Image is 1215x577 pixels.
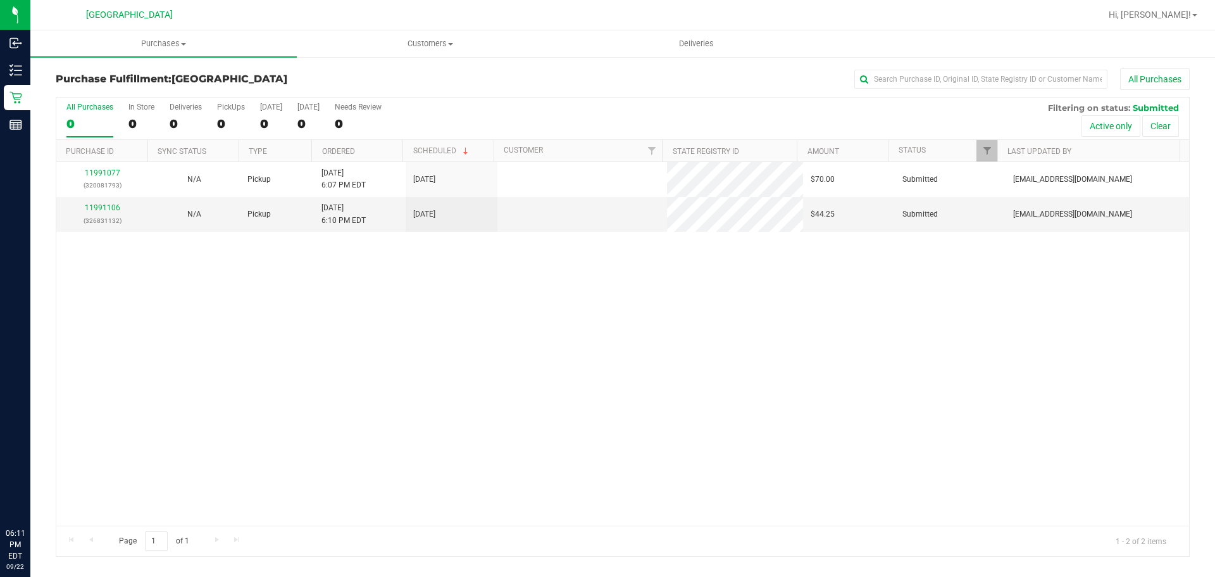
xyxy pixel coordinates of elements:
[811,208,835,220] span: $44.25
[322,147,355,156] a: Ordered
[247,208,271,220] span: Pickup
[811,174,835,186] span: $70.00
[108,531,199,551] span: Page of 1
[1013,174,1132,186] span: [EMAIL_ADDRESS][DOMAIN_NAME]
[171,73,287,85] span: [GEOGRAPHIC_DATA]
[187,208,201,220] button: N/A
[662,38,731,49] span: Deliveries
[66,103,113,111] div: All Purchases
[13,476,51,514] iframe: Resource center
[1106,531,1176,550] span: 1 - 2 of 2 items
[247,174,271,186] span: Pickup
[413,174,435,186] span: [DATE]
[9,64,22,77] inline-svg: Inventory
[1013,208,1132,220] span: [EMAIL_ADDRESS][DOMAIN_NAME]
[297,38,563,49] span: Customers
[297,30,563,57] a: Customers
[413,208,435,220] span: [DATE]
[1120,68,1190,90] button: All Purchases
[1048,103,1130,113] span: Filtering on status:
[158,147,206,156] a: Sync Status
[976,140,997,162] a: Filter
[30,38,297,49] span: Purchases
[297,103,320,111] div: [DATE]
[66,147,114,156] a: Purchase ID
[9,91,22,104] inline-svg: Retail
[413,146,471,155] a: Scheduled
[1109,10,1191,20] span: Hi, [PERSON_NAME]!
[6,562,25,571] p: 09/22
[64,179,140,191] p: (320081793)
[1133,103,1179,113] span: Submitted
[902,208,938,220] span: Submitted
[9,37,22,49] inline-svg: Inbound
[85,168,120,177] a: 11991077
[260,103,282,111] div: [DATE]
[641,140,662,162] a: Filter
[335,117,382,131] div: 0
[807,147,839,156] a: Amount
[6,528,25,562] p: 06:11 PM EDT
[899,146,926,155] a: Status
[260,117,282,131] div: 0
[321,202,366,226] span: [DATE] 6:10 PM EDT
[217,103,245,111] div: PickUps
[56,73,433,85] h3: Purchase Fulfillment:
[297,117,320,131] div: 0
[563,30,830,57] a: Deliveries
[1007,147,1071,156] a: Last Updated By
[170,117,202,131] div: 0
[145,531,168,551] input: 1
[249,147,267,156] a: Type
[187,175,201,184] span: Not Applicable
[9,118,22,131] inline-svg: Reports
[217,117,245,131] div: 0
[187,174,201,186] button: N/A
[673,147,739,156] a: State Registry ID
[170,103,202,111] div: Deliveries
[128,117,154,131] div: 0
[128,103,154,111] div: In Store
[335,103,382,111] div: Needs Review
[504,146,543,155] a: Customer
[1142,115,1179,137] button: Clear
[30,30,297,57] a: Purchases
[85,203,120,212] a: 11991106
[86,10,173,20] span: [GEOGRAPHIC_DATA]
[1081,115,1140,137] button: Active only
[187,210,201,219] span: Not Applicable
[66,117,113,131] div: 0
[854,70,1107,89] input: Search Purchase ID, Original ID, State Registry ID or Customer Name...
[321,167,366,191] span: [DATE] 6:07 PM EDT
[902,174,938,186] span: Submitted
[64,215,140,227] p: (326831132)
